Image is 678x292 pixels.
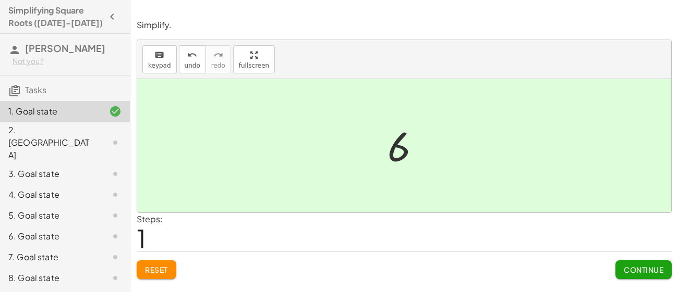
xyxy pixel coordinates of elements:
i: keyboard [154,49,164,61]
i: Task finished and correct. [109,105,122,118]
i: Task not started. [109,230,122,243]
span: redo [211,62,225,69]
button: undoundo [179,45,206,73]
div: 8. Goal state [8,272,92,284]
button: Continue [615,260,672,279]
i: Task not started. [109,136,122,149]
span: Reset [145,265,168,274]
i: Task not started. [109,168,122,180]
i: Task not started. [109,209,122,222]
i: Task not started. [109,272,122,284]
span: 1 [137,222,146,254]
button: keyboardkeypad [142,45,177,73]
div: 4. Goal state [8,188,92,201]
span: Tasks [25,84,46,95]
div: Not you? [13,56,122,67]
p: Simplify. [137,19,672,31]
i: Task not started. [109,251,122,263]
label: Steps: [137,213,163,224]
i: Task not started. [109,188,122,201]
div: 6. Goal state [8,230,92,243]
div: 5. Goal state [8,209,92,222]
i: undo [187,49,197,61]
button: Reset [137,260,176,279]
div: 7. Goal state [8,251,92,263]
h4: Simplifying Square Roots ([DATE]-[DATE]) [8,4,103,29]
i: redo [213,49,223,61]
span: [PERSON_NAME] [25,42,105,54]
span: Continue [624,265,663,274]
span: fullscreen [239,62,269,69]
button: redoredo [205,45,231,73]
div: 3. Goal state [8,168,92,180]
div: 2. [GEOGRAPHIC_DATA] [8,124,92,161]
span: undo [185,62,200,69]
button: fullscreen [233,45,275,73]
div: 1. Goal state [8,105,92,118]
span: keypad [148,62,171,69]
